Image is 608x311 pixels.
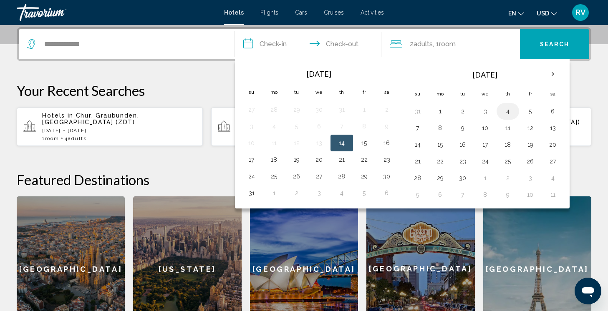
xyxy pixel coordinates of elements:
button: Hotels in [GEOGRAPHIC_DATA], [GEOGRAPHIC_DATA] (GVA)[DATE] - [DATE]1Room2Adults, 1Child [211,107,397,146]
button: Day 11 [267,137,281,149]
button: Day 19 [290,154,303,166]
button: Day 23 [456,155,469,167]
button: Day 28 [267,104,281,115]
button: Day 29 [290,104,303,115]
span: RV [575,8,585,17]
span: Cars [295,9,307,16]
button: Day 29 [434,172,447,184]
button: Day 31 [411,105,424,117]
span: Chur, Graubunden, [GEOGRAPHIC_DATA] (ZDT) [42,112,139,125]
button: Day 27 [245,104,258,115]
span: 4 [65,135,86,141]
button: Day 18 [501,139,515,150]
span: USD [537,10,549,17]
button: Day 13 [546,122,560,134]
a: Activities [361,9,384,16]
button: Day 18 [267,154,281,166]
span: Adults [414,40,433,48]
button: Day 8 [434,122,447,134]
button: Day 7 [411,122,424,134]
a: Cruises [324,9,344,16]
button: Day 2 [380,104,394,115]
button: Day 10 [479,122,492,134]
button: Day 3 [524,172,537,184]
button: Day 16 [456,139,469,150]
button: Day 4 [335,187,348,199]
button: Day 24 [245,171,258,182]
button: Day 23 [380,154,394,166]
button: Day 12 [290,137,303,149]
a: Hotels [224,9,244,16]
button: Day 2 [456,105,469,117]
button: Day 27 [546,155,560,167]
button: Day 3 [313,187,326,199]
button: Day 6 [546,105,560,117]
button: Day 4 [546,172,560,184]
button: Day 19 [524,139,537,150]
span: 2 [410,38,433,50]
p: [DATE] - [DATE] [42,128,196,133]
button: Day 10 [245,137,258,149]
button: Day 26 [290,171,303,182]
button: Day 9 [501,189,515,201]
span: , 1 [433,38,456,50]
button: Day 20 [313,154,326,166]
button: Day 3 [245,120,258,132]
button: Day 21 [335,154,348,166]
button: Day 30 [380,171,394,182]
button: Hotels in Chur, Graubunden, [GEOGRAPHIC_DATA] (ZDT)[DATE] - [DATE]1Room4Adults [17,107,203,146]
button: Day 6 [313,120,326,132]
button: Day 1 [267,187,281,199]
span: Room [45,135,59,141]
button: Check in and out dates [235,29,382,59]
iframe: Button to launch messaging window [575,278,601,304]
button: Day 14 [335,137,348,149]
button: Day 12 [524,122,537,134]
button: Day 15 [358,137,371,149]
button: Day 1 [479,172,492,184]
button: Day 28 [411,172,424,184]
th: [DATE] [429,65,542,85]
button: Day 26 [524,155,537,167]
a: Travorium [17,4,216,21]
button: Day 11 [546,189,560,201]
span: Adults [68,135,86,141]
button: Day 4 [267,120,281,132]
th: [DATE] [263,65,376,83]
button: Search [520,29,589,59]
button: Day 5 [524,105,537,117]
span: Search [540,41,569,48]
button: Day 31 [245,187,258,199]
button: Day 15 [434,139,447,150]
button: Day 16 [380,137,394,149]
button: Day 11 [501,122,515,134]
button: Day 9 [380,120,394,132]
button: Day 3 [479,105,492,117]
button: Change currency [537,7,557,19]
button: Day 2 [290,187,303,199]
button: Day 8 [358,120,371,132]
button: Day 5 [358,187,371,199]
button: User Menu [570,4,591,21]
button: Day 4 [501,105,515,117]
span: Hotels in [42,112,73,119]
button: Day 31 [335,104,348,115]
button: Day 6 [434,189,447,201]
button: Next month [542,65,564,84]
button: Day 5 [290,120,303,132]
button: Day 17 [245,154,258,166]
button: Day 25 [267,171,281,182]
button: Day 20 [546,139,560,150]
button: Day 8 [479,189,492,201]
span: 1 [42,135,59,141]
span: en [508,10,516,17]
div: Search widget [19,29,589,59]
button: Day 21 [411,155,424,167]
button: Day 13 [313,137,326,149]
button: Day 17 [479,139,492,150]
button: Day 30 [313,104,326,115]
button: Day 1 [434,105,447,117]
